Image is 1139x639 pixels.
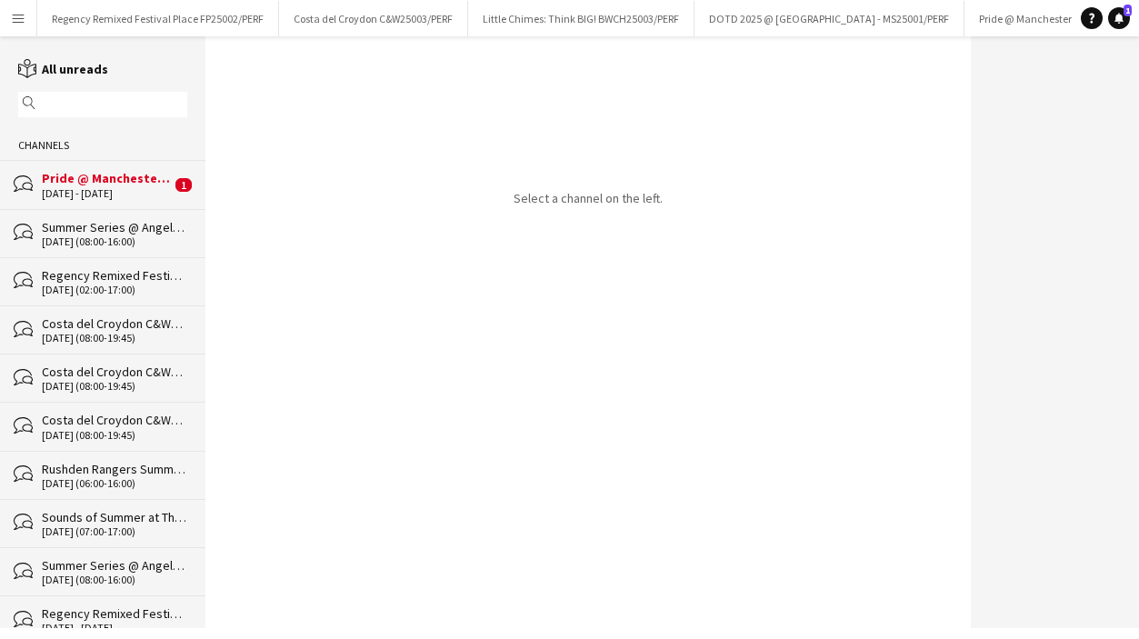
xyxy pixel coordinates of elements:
[42,380,187,393] div: [DATE] (08:00-19:45)
[18,61,108,77] a: All unreads
[42,267,187,284] div: Regency Remixed Festival Place FP25002/PERF
[42,461,187,477] div: Rushden Rangers Summer Series
[42,477,187,490] div: [DATE] (06:00-16:00)
[42,187,171,200] div: [DATE] - [DATE]
[37,1,279,36] button: Regency Remixed Festival Place FP25002/PERF
[514,190,663,206] p: Select a channel on the left.
[42,525,187,538] div: [DATE] (07:00-17:00)
[42,219,187,235] div: Summer Series @ Angel Luscious Libre
[42,574,187,586] div: [DATE] (08:00-16:00)
[279,1,468,36] button: Costa del Croydon C&W25003/PERF
[42,332,187,344] div: [DATE] (08:00-19:45)
[42,429,187,442] div: [DATE] (08:00-19:45)
[42,284,187,296] div: [DATE] (02:00-17:00)
[1108,7,1130,29] a: 1
[42,605,187,622] div: Regency Remixed Festival Place FP25002/PERF
[42,315,187,332] div: Costa del Croydon C&W25003/PERF
[42,235,187,248] div: [DATE] (08:00-16:00)
[1124,5,1132,16] span: 1
[42,622,187,634] div: [DATE] - [DATE]
[694,1,964,36] button: DOTD 2025 @ [GEOGRAPHIC_DATA] - MS25001/PERF
[42,170,171,186] div: Pride @ Manchester Arndale - MAN25004/EM
[175,178,192,192] span: 1
[42,412,187,428] div: Costa del Croydon C&W25003/PERF
[42,364,187,380] div: Costa del Croydon C&W25003/PERF
[42,557,187,574] div: Summer Series @ Angel Ministry of Happy
[42,509,187,525] div: Sounds of Summer at The [GEOGRAPHIC_DATA]
[468,1,694,36] button: Little Chimes: Think BIG! BWCH25003/PERF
